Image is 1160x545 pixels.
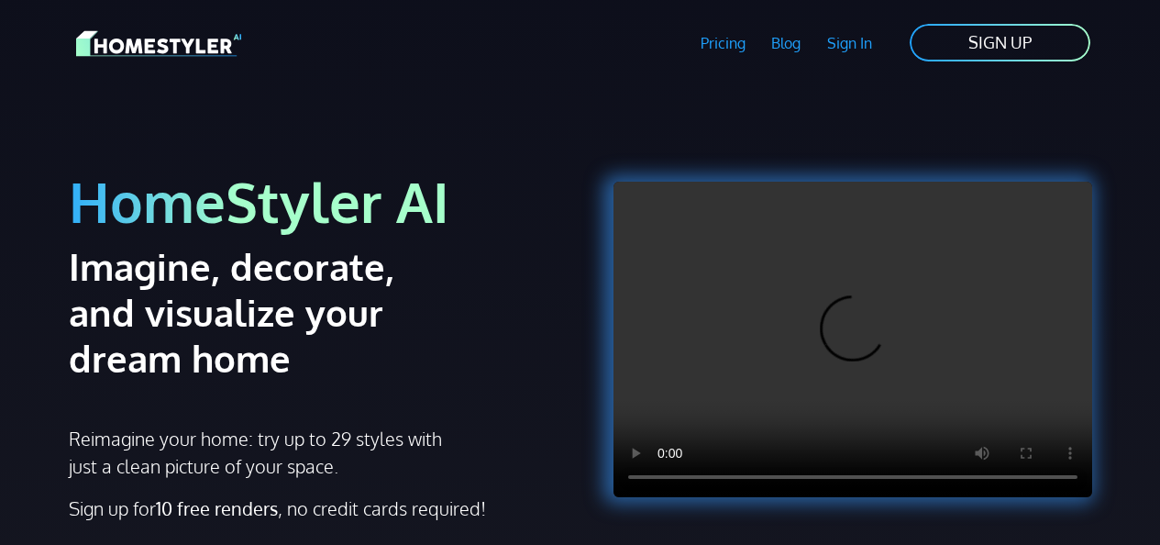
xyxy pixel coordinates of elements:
[687,22,758,64] a: Pricing
[156,496,278,520] strong: 10 free renders
[69,167,569,236] h1: HomeStyler AI
[908,22,1092,63] a: SIGN UP
[69,425,445,480] p: Reimagine your home: try up to 29 styles with just a clean picture of your space.
[758,22,814,64] a: Blog
[69,495,569,522] p: Sign up for , no credit cards required!
[76,28,241,60] img: HomeStyler AI logo
[814,22,886,64] a: Sign In
[69,243,470,381] h2: Imagine, decorate, and visualize your dream home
